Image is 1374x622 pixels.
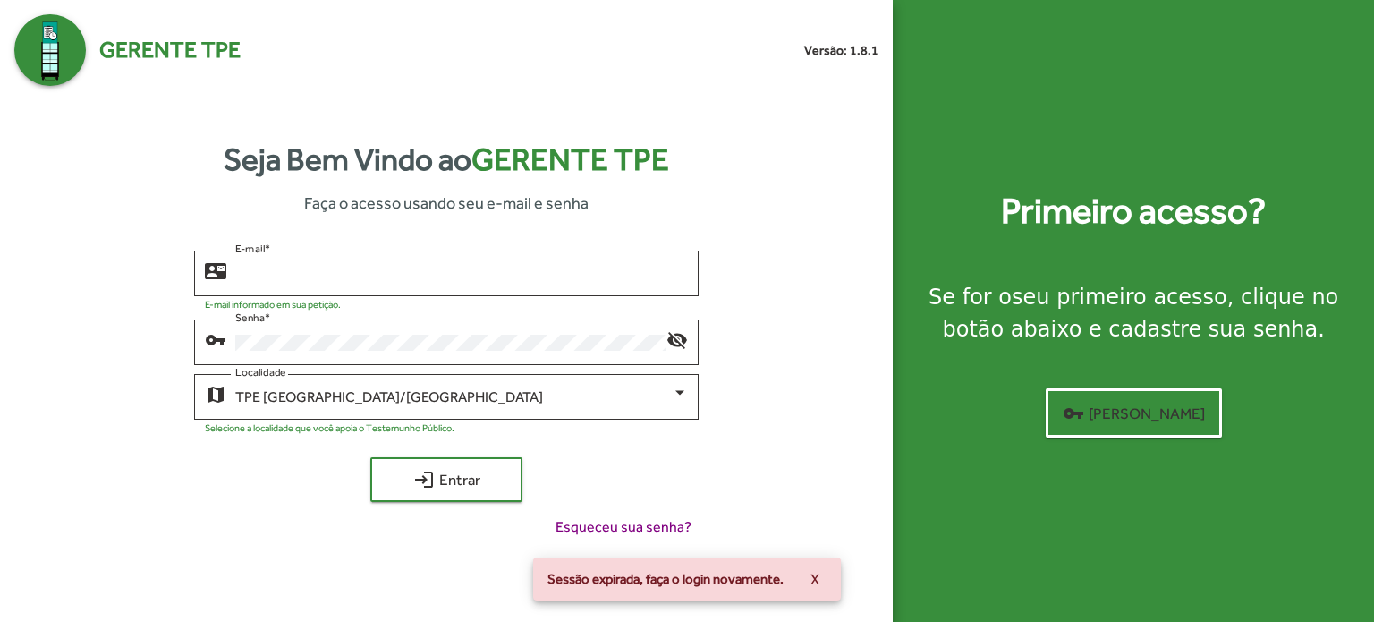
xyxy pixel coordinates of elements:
span: X [810,563,819,595]
strong: seu primeiro acesso [1012,285,1227,310]
span: [PERSON_NAME] [1063,397,1205,430]
span: Esqueceu sua senha? [556,516,691,538]
button: X [796,563,834,595]
strong: Primeiro acesso? [1001,184,1266,238]
strong: Seja Bem Vindo ao [224,136,669,183]
small: Versão: 1.8.1 [804,41,878,60]
span: Sessão expirada, faça o login novamente. [547,570,784,588]
span: Entrar [386,464,506,496]
mat-icon: map [205,383,226,405]
button: [PERSON_NAME] [1046,388,1222,438]
mat-icon: contact_mail [205,260,226,281]
mat-hint: Selecione a localidade que você apoia o Testemunho Público. [205,422,454,433]
mat-icon: login [413,469,435,490]
mat-hint: E-mail informado em sua petição. [205,299,341,310]
img: Logo Gerente [14,14,86,86]
span: Gerente TPE [471,141,669,177]
span: TPE [GEOGRAPHIC_DATA]/[GEOGRAPHIC_DATA] [235,388,543,405]
span: Gerente TPE [99,33,241,67]
mat-icon: vpn_key [1063,403,1084,424]
button: Entrar [370,457,522,502]
mat-icon: vpn_key [205,328,226,350]
mat-icon: visibility_off [666,328,688,350]
span: Faça o acesso usando seu e-mail e senha [304,191,589,215]
div: Se for o , clique no botão abaixo e cadastre sua senha. [914,281,1353,345]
